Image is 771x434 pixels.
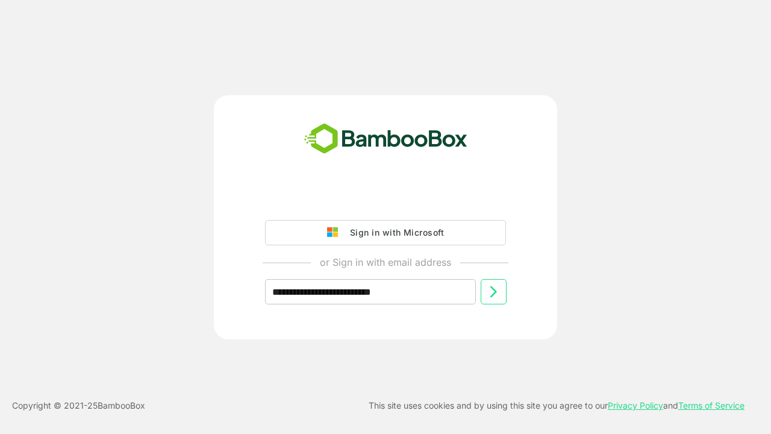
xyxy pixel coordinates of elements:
[678,400,744,410] a: Terms of Service
[320,255,451,269] p: or Sign in with email address
[369,398,744,413] p: This site uses cookies and by using this site you agree to our and
[12,398,145,413] p: Copyright © 2021- 25 BambooBox
[259,186,512,213] iframe: Sign in with Google Button
[298,119,474,159] img: bamboobox
[344,225,444,241] div: Sign in with Microsoft
[608,400,663,410] a: Privacy Policy
[265,220,506,245] button: Sign in with Microsoft
[327,227,344,238] img: google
